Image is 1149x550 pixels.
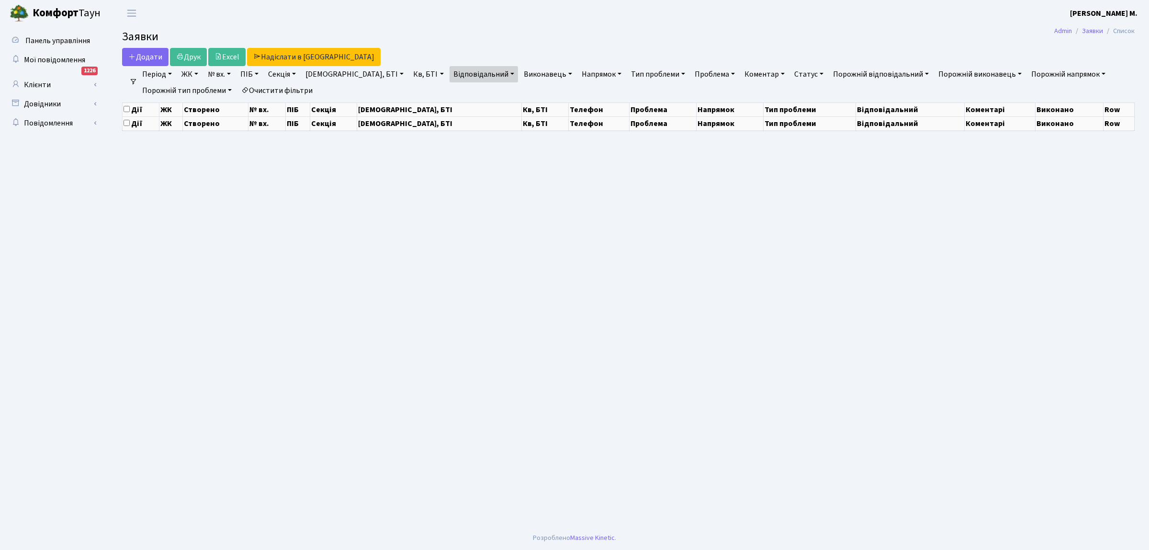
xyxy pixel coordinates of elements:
th: Тип проблеми [764,116,856,130]
th: Відповідальний [856,103,965,116]
th: [DEMOGRAPHIC_DATA], БТІ [357,103,522,116]
a: [DEMOGRAPHIC_DATA], БТІ [302,66,407,82]
a: Порожній виконавець [935,66,1025,82]
a: Відповідальний [450,66,518,82]
th: Коментарі [965,103,1036,116]
a: Довідники [5,94,101,114]
th: Коментарі [965,116,1036,130]
b: Комфорт [33,5,79,21]
th: Кв, БТІ [522,103,568,116]
th: № вх. [248,116,285,130]
th: Тип проблеми [764,103,856,116]
th: Дії [123,103,159,116]
th: ПІБ [286,116,310,130]
th: Створено [183,103,248,116]
a: Тип проблеми [627,66,689,82]
a: Порожній відповідальний [829,66,933,82]
div: Розроблено . [533,533,616,543]
th: ЖК [159,116,182,130]
a: Період [138,66,176,82]
th: Напрямок [697,103,764,116]
th: Відповідальний [856,116,965,130]
a: № вх. [204,66,235,82]
button: Переключити навігацію [120,5,144,21]
th: Телефон [568,103,630,116]
a: Проблема [691,66,739,82]
th: Напрямок [697,116,764,130]
th: № вх. [248,103,285,116]
a: Коментар [741,66,789,82]
a: Excel [208,48,246,66]
a: Admin [1054,26,1072,36]
th: Проблема [630,103,697,116]
span: Панель управління [25,35,90,46]
span: Заявки [122,28,158,45]
a: Massive Kinetic [570,533,615,543]
a: Друк [170,48,207,66]
a: Надіслати в [GEOGRAPHIC_DATA] [247,48,381,66]
th: Проблема [630,116,697,130]
a: Мої повідомлення1226 [5,50,101,69]
th: Телефон [568,116,630,130]
a: Додати [122,48,169,66]
a: Секція [264,66,300,82]
div: 1226 [81,67,98,75]
a: Повідомлення [5,114,101,133]
th: Створено [183,116,248,130]
a: Напрямок [578,66,625,82]
span: Таун [33,5,101,22]
th: Виконано [1036,116,1104,130]
a: Кв, БТІ [409,66,447,82]
th: Секція [310,103,357,116]
span: Додати [128,52,162,62]
a: Клієнти [5,75,101,94]
th: ЖК [159,103,182,116]
th: Row [1104,103,1135,116]
a: [PERSON_NAME] М. [1070,8,1138,19]
li: Список [1103,26,1135,36]
th: ПІБ [286,103,310,116]
th: Дії [123,116,159,130]
th: Row [1104,116,1135,130]
a: ПІБ [237,66,262,82]
a: Заявки [1082,26,1103,36]
a: Панель управління [5,31,101,50]
th: Виконано [1036,103,1104,116]
span: Мої повідомлення [24,55,85,65]
a: ЖК [178,66,202,82]
a: Порожній тип проблеми [138,82,236,99]
a: Статус [790,66,827,82]
a: Порожній напрямок [1027,66,1109,82]
img: logo.png [10,4,29,23]
nav: breadcrumb [1040,21,1149,41]
th: Секція [310,116,357,130]
th: [DEMOGRAPHIC_DATA], БТІ [357,116,522,130]
a: Очистити фільтри [237,82,316,99]
a: Виконавець [520,66,576,82]
th: Кв, БТІ [522,116,568,130]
